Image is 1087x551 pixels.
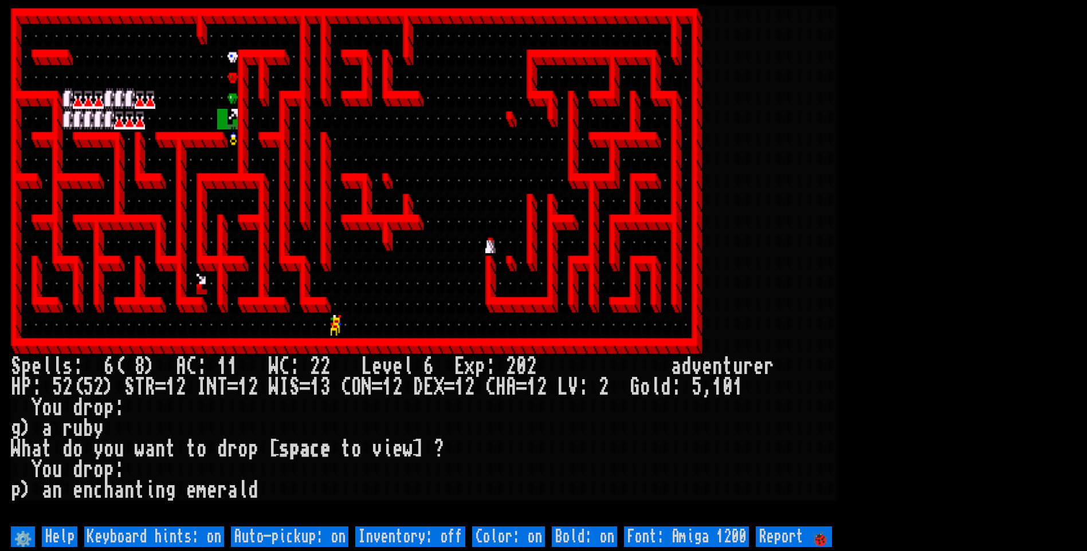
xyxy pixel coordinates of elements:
div: a [114,480,124,501]
div: 2 [310,356,320,377]
div: 1 [712,377,723,397]
div: 1 [227,356,238,377]
div: S [124,377,135,397]
div: v [382,356,393,377]
div: e [32,356,42,377]
div: H [11,377,21,397]
div: C [485,377,496,397]
div: Y [32,459,42,480]
div: y [93,418,104,439]
div: 2 [393,377,403,397]
div: r [62,418,73,439]
div: ) [21,418,32,439]
div: a [145,439,155,459]
div: D [413,377,423,397]
div: C [341,377,351,397]
div: n [155,439,166,459]
div: : [114,397,124,418]
div: n [52,480,62,501]
div: p [475,356,485,377]
div: 6 [104,356,114,377]
div: d [661,377,671,397]
div: 2 [465,377,475,397]
div: a [42,480,52,501]
div: b [83,418,93,439]
div: d [217,439,227,459]
div: Y [32,397,42,418]
div: = [444,377,454,397]
div: P [21,377,32,397]
div: u [733,356,743,377]
div: R [145,377,155,397]
div: a [227,480,238,501]
div: d [73,459,83,480]
div: S [289,377,300,397]
div: H [496,377,506,397]
div: w [403,439,413,459]
div: r [743,356,754,377]
div: r [227,439,238,459]
div: g [166,480,176,501]
div: n [155,480,166,501]
div: o [351,439,362,459]
div: o [104,439,114,459]
div: w [135,439,145,459]
div: e [73,480,83,501]
div: : [197,356,207,377]
div: L [558,377,568,397]
div: l [52,356,62,377]
div: y [93,439,104,459]
div: X [434,377,444,397]
div: v [372,439,382,459]
div: 2 [176,377,186,397]
div: l [650,377,661,397]
div: N [362,377,372,397]
div: 1 [217,356,227,377]
div: i [145,480,155,501]
div: 0 [723,377,733,397]
div: t [42,439,52,459]
div: : [671,377,681,397]
div: 2 [320,356,331,377]
div: t [341,439,351,459]
div: , [702,377,712,397]
div: r [83,459,93,480]
div: o [93,397,104,418]
input: Keyboard hints: on [84,526,224,547]
div: u [73,418,83,439]
div: t [135,480,145,501]
div: 1 [527,377,537,397]
div: 2 [62,377,73,397]
div: L [362,356,372,377]
input: Font: Amiga 1200 [624,526,749,547]
div: 2 [506,356,516,377]
div: l [42,356,52,377]
div: = [227,377,238,397]
div: n [712,356,723,377]
div: I [279,377,289,397]
div: I [197,377,207,397]
div: e [320,439,331,459]
input: Bold: on [552,526,617,547]
div: v [692,356,702,377]
div: 1 [310,377,320,397]
div: 5 [692,377,702,397]
div: u [52,397,62,418]
div: 6 [423,356,434,377]
div: s [279,439,289,459]
div: a [42,418,52,439]
div: ) [21,480,32,501]
div: A [176,356,186,377]
input: Color: on [472,526,545,547]
div: m [197,480,207,501]
div: e [372,356,382,377]
div: : [32,377,42,397]
div: E [423,377,434,397]
div: 2 [599,377,609,397]
div: 1 [238,377,248,397]
div: l [238,480,248,501]
div: t [186,439,197,459]
div: A [506,377,516,397]
div: : [73,356,83,377]
div: T [217,377,227,397]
